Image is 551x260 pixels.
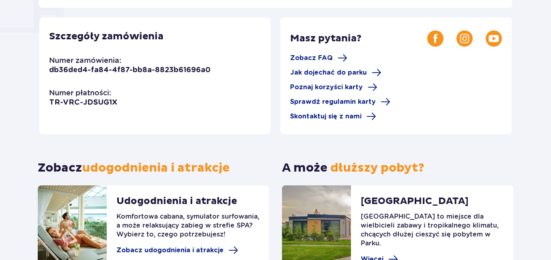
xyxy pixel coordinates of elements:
[290,112,362,121] span: Skontaktuj się z nami
[290,68,381,77] a: Jak dojechać do parku
[290,82,377,92] a: Poznaj korzyści karty
[38,160,230,176] p: Zobacz
[116,195,237,212] p: Udogodnienia i atrakcje
[49,56,121,65] p: Numer zamówienia:
[290,112,376,121] a: Skontaktuj się z nami
[290,32,427,45] p: Masz pytania?
[116,212,259,245] p: Komfortowa cabana, symulator surfowania, a może relaksujący zabieg w strefie SPA? Wybierz to, cze...
[330,160,424,175] span: dłuższy pobyt?
[282,160,424,176] p: A może
[116,245,238,255] a: Zobacz udogodnienia i atrakcje
[49,88,111,98] p: Numer płatności:
[82,160,230,175] span: udogodnienia i atrakcje
[49,65,211,75] p: db36ded4-fa84-4f87-bb8a-8823b61696a0
[49,30,164,43] p: Szczegóły zamówienia
[290,54,333,62] span: Zobacz FAQ
[486,30,502,47] img: Youtube
[361,212,504,254] p: [GEOGRAPHIC_DATA] to miejsce dla wielbicieli zabawy i tropikalnego klimatu, chcących dłużej ciesz...
[427,30,443,47] img: Facebook
[49,98,117,107] p: TR-VRC-JDSUG1X
[116,246,224,255] span: Zobacz udogodnienia i atrakcje
[361,195,469,212] p: [GEOGRAPHIC_DATA]
[290,97,390,107] a: Sprawdź regulamin karty
[290,97,376,106] span: Sprawdź regulamin karty
[290,68,367,77] span: Jak dojechać do parku
[290,53,347,63] a: Zobacz FAQ
[290,83,363,92] span: Poznaj korzyści karty
[456,30,473,47] img: Instagram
